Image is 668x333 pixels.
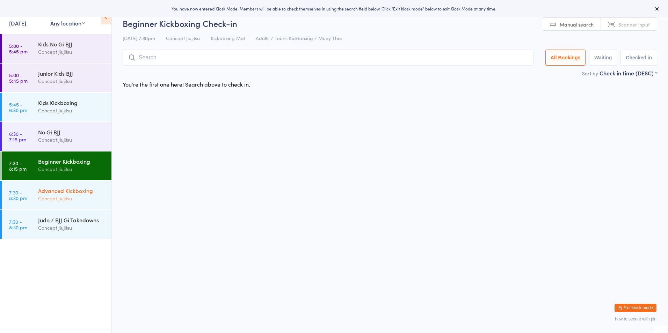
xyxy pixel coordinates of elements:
[2,93,111,121] a: 5:45 -6:30 pmKids KickboxingConcept Jiujitsu
[2,122,111,151] a: 6:30 -7:15 pmNo Gi BJJConcept Jiujitsu
[9,43,28,54] time: 5:00 - 5:45 pm
[38,157,106,165] div: Beginner Kickboxing
[38,48,106,56] div: Concept Jiujitsu
[2,34,111,63] a: 5:00 -5:45 pmKids No Gi BJJConcept Jiujitsu
[123,80,250,88] div: You're the first one here! Search above to check in.
[9,219,27,230] time: 7:30 - 8:30 pm
[38,187,106,194] div: Advanced Kickboxing
[9,72,28,83] time: 5:00 - 5:45 pm
[2,151,111,180] a: 7:30 -8:15 pmBeginner KickboxingConcept Jiujitsu
[38,194,106,202] div: Concept Jiujitsu
[9,160,27,171] time: 7:30 - 8:15 pm
[618,21,650,28] span: Scanner input
[38,40,106,48] div: Kids No Gi BJJ
[38,128,106,136] div: No Gi BJJ
[615,304,656,312] button: Exit kiosk mode
[620,50,657,66] button: Checked in
[50,19,85,27] div: Any location
[256,35,342,42] span: Adults / Teens Kickboxing / Muay Thai
[211,35,245,42] span: Kickboxing Mat
[2,181,111,209] a: 7:30 -8:30 pmAdvanced KickboxingConcept Jiujitsu
[38,106,106,114] div: Concept Jiujitsu
[9,102,27,113] time: 5:45 - 6:30 pm
[560,21,594,28] span: Manual search
[38,224,106,232] div: Concept Jiujitsu
[9,131,26,142] time: 6:30 - 7:15 pm
[38,77,106,85] div: Concept Jiujitsu
[166,35,200,42] span: Concept Jiujitsu
[123,35,155,42] span: [DATE] 7:30pm
[545,50,586,66] button: All Bookings
[600,69,657,77] div: Check in time (DESC)
[38,165,106,173] div: Concept Jiujitsu
[38,136,106,144] div: Concept Jiujitsu
[38,99,106,106] div: Kids Kickboxing
[123,50,534,66] input: Search
[38,216,106,224] div: Judo / BJJ Gi Takedowns
[2,210,111,239] a: 7:30 -8:30 pmJudo / BJJ Gi TakedownsConcept Jiujitsu
[582,70,598,77] label: Sort by
[9,190,27,201] time: 7:30 - 8:30 pm
[123,17,657,29] h2: Beginner Kickboxing Check-in
[615,317,656,321] button: how to secure with pin
[9,19,26,27] a: [DATE]
[2,64,111,92] a: 5:00 -5:45 pmJunior Kids BJJConcept Jiujitsu
[11,6,657,12] div: You have now entered Kiosk Mode. Members will be able to check themselves in using the search fie...
[589,50,617,66] button: Waiting
[38,69,106,77] div: Junior Kids BJJ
